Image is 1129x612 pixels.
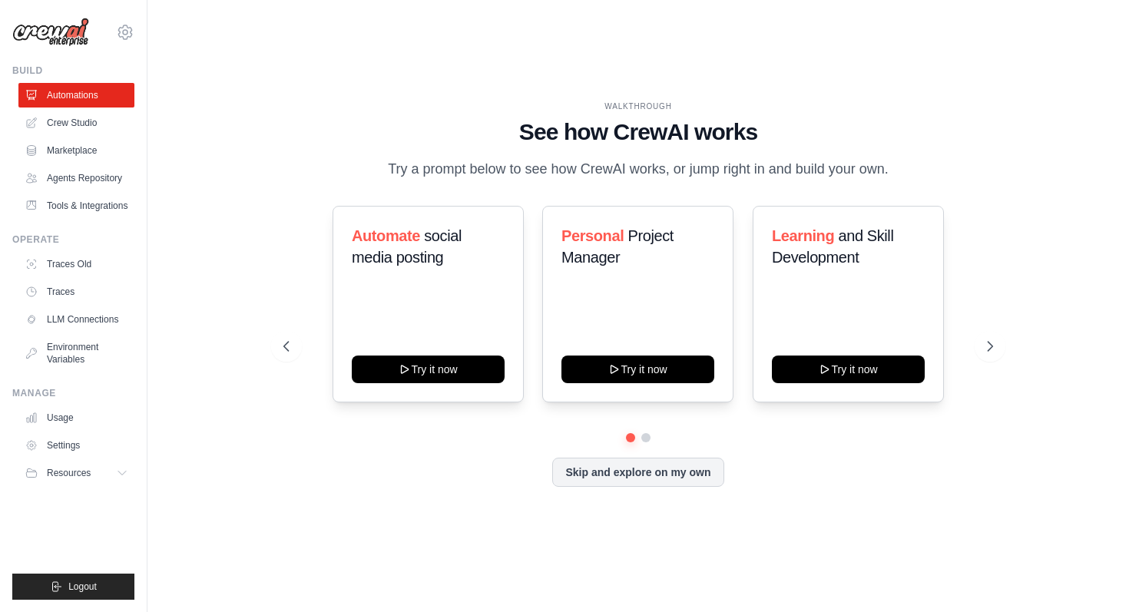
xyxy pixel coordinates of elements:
div: Build [12,65,134,77]
button: Try it now [352,356,505,383]
h1: See how CrewAI works [283,118,992,146]
span: Automate [352,227,420,244]
iframe: Chat Widget [1052,538,1129,612]
a: Marketplace [18,138,134,163]
div: WALKTHROUGH [283,101,992,112]
span: social media posting [352,227,462,266]
span: Project Manager [561,227,674,266]
span: Resources [47,467,91,479]
span: Personal [561,227,624,244]
a: LLM Connections [18,307,134,332]
div: Operate [12,233,134,246]
button: Logout [12,574,134,600]
a: Traces Old [18,252,134,276]
p: Try a prompt below to see how CrewAI works, or jump right in and build your own. [380,158,896,180]
button: Resources [18,461,134,485]
a: Tools & Integrations [18,194,134,218]
a: Crew Studio [18,111,134,135]
button: Try it now [772,356,925,383]
div: Manage [12,387,134,399]
a: Usage [18,405,134,430]
a: Automations [18,83,134,108]
button: Try it now [561,356,714,383]
button: Skip and explore on my own [552,458,723,487]
a: Agents Repository [18,166,134,190]
a: Traces [18,280,134,304]
a: Settings [18,433,134,458]
span: Learning [772,227,834,244]
img: Logo [12,18,89,47]
span: Logout [68,581,97,593]
a: Environment Variables [18,335,134,372]
span: and Skill Development [772,227,893,266]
